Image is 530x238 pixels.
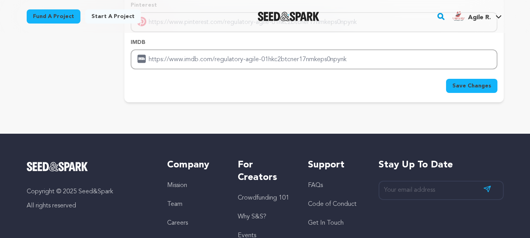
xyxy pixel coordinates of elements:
img: Seed&Spark Logo [27,162,88,171]
input: Enter IMDB profile link [131,49,497,69]
h5: Company [167,159,222,171]
h5: Support [308,159,362,171]
a: Seed&Spark Homepage [258,12,319,21]
input: Your email address [379,181,504,200]
div: Agile R.'s Profile [452,10,491,22]
a: Seed&Spark Homepage [27,162,152,171]
span: Agile R.'s Profile [451,8,503,25]
a: Agile R.'s Profile [451,8,503,22]
a: Start a project [85,9,141,24]
a: Fund a project [27,9,80,24]
a: Get In Touch [308,220,344,226]
img: imdb.svg [137,54,146,64]
p: IMDB [131,38,497,46]
a: Code of Conduct [308,201,357,207]
h5: Stay up to date [379,159,504,171]
a: Why S&S? [238,214,266,220]
a: Mission [167,182,187,189]
img: 67f39289b9edf902.png [452,10,465,22]
a: Team [167,201,182,207]
img: Seed&Spark Logo Dark Mode [258,12,319,21]
span: Agile R. [468,15,491,21]
a: FAQs [308,182,323,189]
a: Crowdfunding 101 [238,195,289,201]
h5: For Creators [238,159,292,184]
span: Save Changes [452,82,491,90]
a: Careers [167,220,188,226]
p: Copyright © 2025 Seed&Spark [27,187,152,196]
p: All rights reserved [27,201,152,211]
button: Save Changes [446,79,497,93]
